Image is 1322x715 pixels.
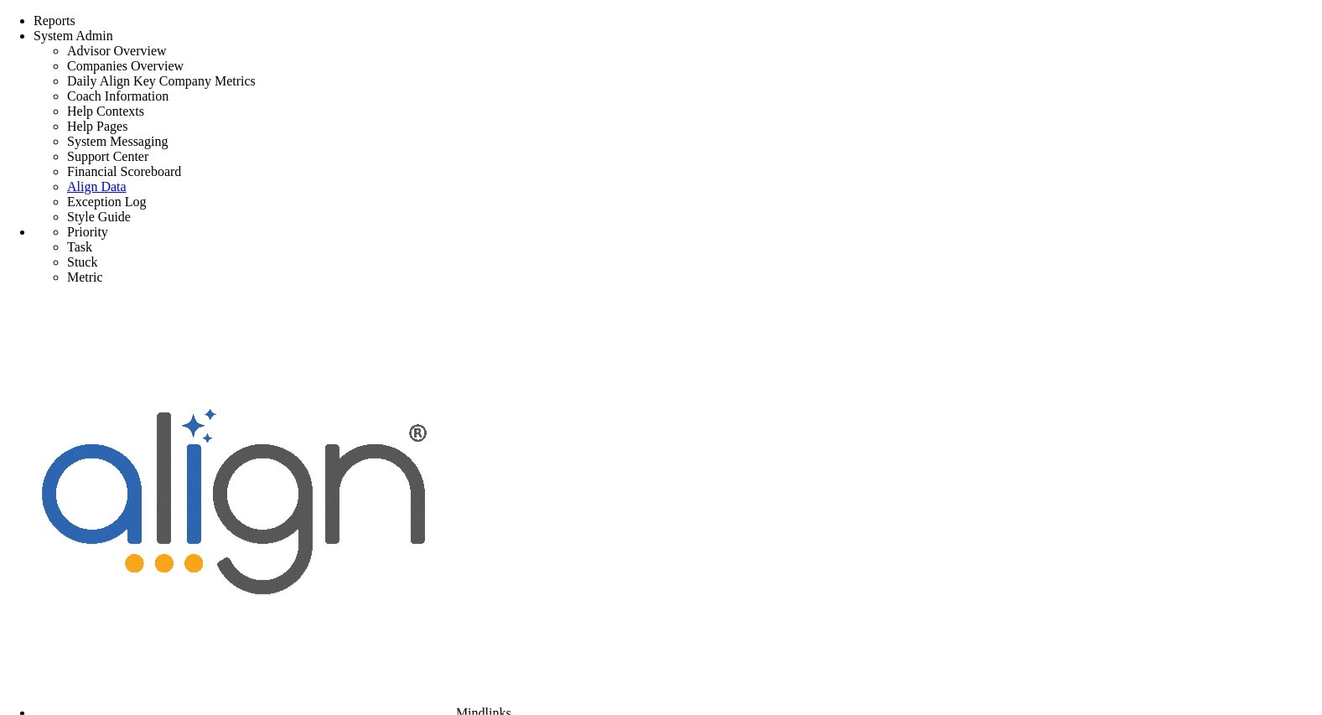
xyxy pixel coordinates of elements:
[67,194,147,209] span: Exception Log
[67,59,184,73] span: Companies Overview
[67,44,167,58] span: Advisor Overview
[67,89,168,103] span: Coach Information
[67,119,127,133] span: Help Pages
[67,104,144,118] span: Help Contexts
[67,270,103,284] span: Metric
[67,164,181,179] span: Financial Scoreboard
[67,240,92,254] span: Task
[34,13,75,28] span: Reports
[67,134,168,148] span: System Messaging
[67,179,127,194] a: Align Data
[67,149,148,163] span: Support Center
[67,74,256,88] span: Daily Align Key Company Metrics
[67,225,108,239] span: Priority
[34,28,113,43] span: System Admin
[67,210,131,224] span: Style Guide
[67,255,97,269] span: Stuck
